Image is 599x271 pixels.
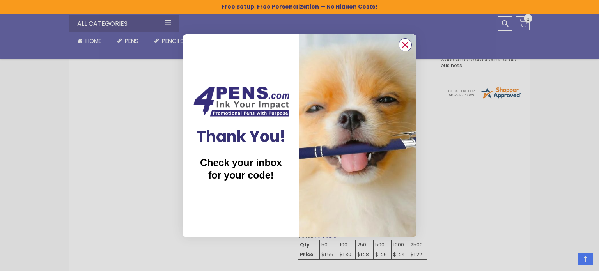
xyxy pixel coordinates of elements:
img: Couch [190,84,292,119]
span: Thank You! [197,126,286,147]
img: b2d7038a-49cb-4a70-a7cc-c7b8314b33fd.jpeg [299,34,416,237]
button: Close dialog [399,38,412,51]
span: Check your inbox for your code! [200,157,282,181]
